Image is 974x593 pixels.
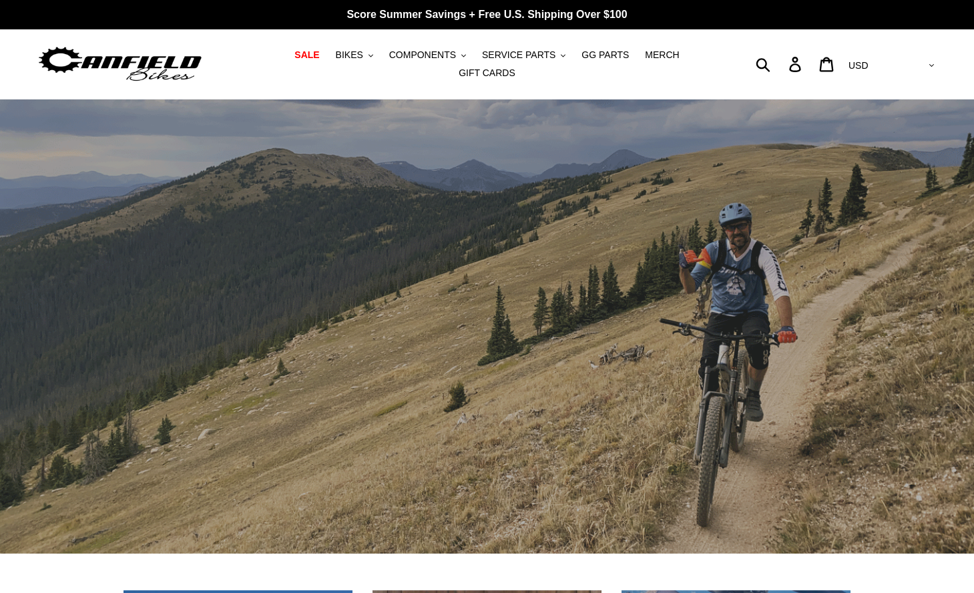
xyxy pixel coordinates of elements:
[459,67,515,79] span: GIFT CARDS
[763,49,797,79] input: Search
[575,46,636,64] a: GG PARTS
[452,64,522,82] a: GIFT CARDS
[645,49,679,61] span: MERCH
[638,46,686,64] a: MERCH
[336,49,363,61] span: BIKES
[294,49,319,61] span: SALE
[288,46,326,64] a: SALE
[389,49,456,61] span: COMPONENTS
[475,46,572,64] button: SERVICE PARTS
[329,46,380,64] button: BIKES
[482,49,555,61] span: SERVICE PARTS
[383,46,473,64] button: COMPONENTS
[581,49,629,61] span: GG PARTS
[37,43,204,85] img: Canfield Bikes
